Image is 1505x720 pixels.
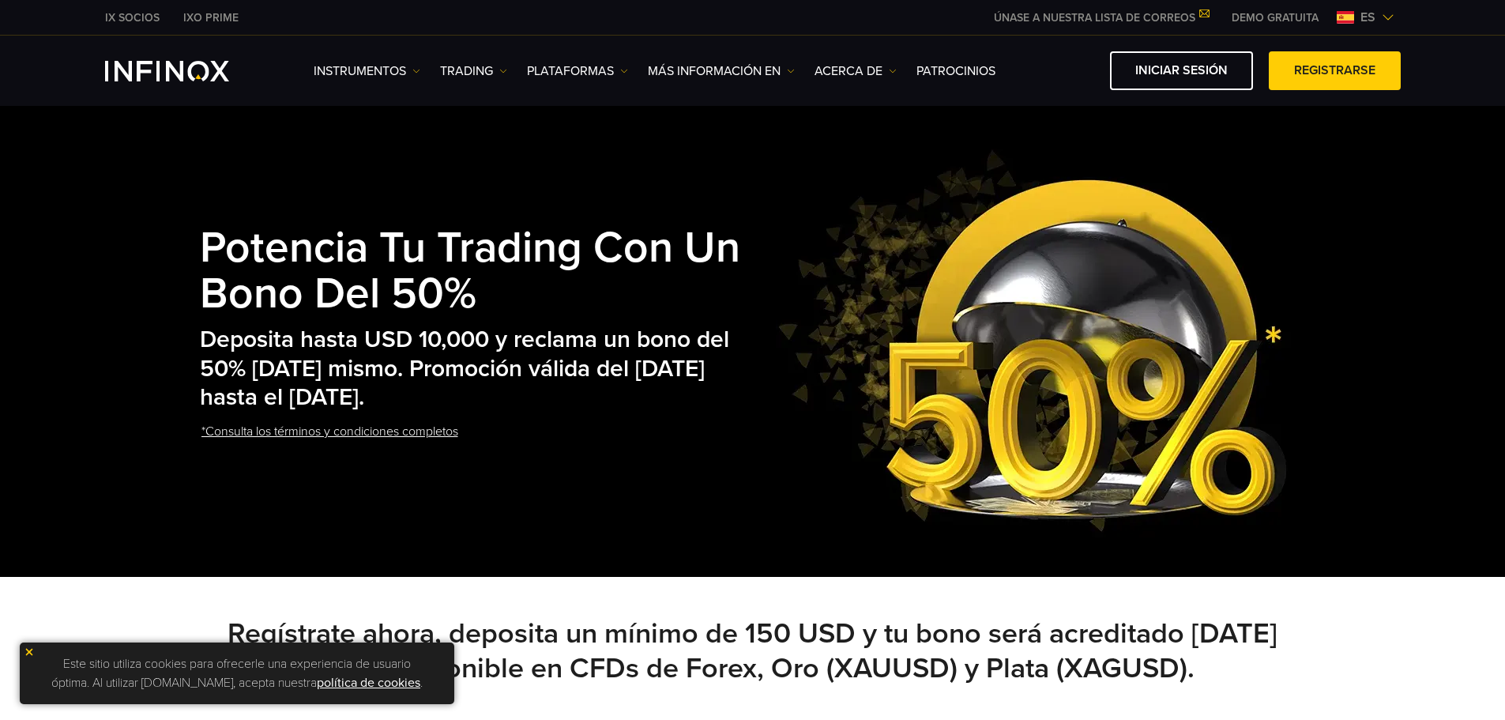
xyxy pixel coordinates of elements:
[171,9,250,26] a: INFINOX
[527,62,628,81] a: PLATAFORMAS
[982,11,1220,25] a: ÚNASE A NUESTRA LISTA DE CORREOS
[200,413,460,451] a: *Consulta los términos y condiciones completos
[1220,9,1330,26] a: INFINOX MENU
[916,62,995,81] a: Patrocinios
[105,61,266,81] a: INFINOX Logo
[648,62,795,81] a: Más información en
[24,646,35,658] img: yellow close icon
[317,675,420,691] a: política de cookies
[440,62,507,81] a: TRADING
[1354,8,1382,27] span: es
[314,62,420,81] a: Instrumentos
[93,9,171,26] a: INFINOX
[1269,51,1401,90] a: Registrarse
[815,62,897,81] a: ACERCA DE
[28,650,446,696] p: Este sitio utiliza cookies para ofrecerle una experiencia de usuario óptima. Al utilizar [DOMAIN_...
[200,222,740,320] strong: Potencia tu Trading con un Bono del 50%
[200,326,762,413] h2: Deposita hasta USD 10,000 y reclama un bono del 50% [DATE] mismo. Promoción válida del [DATE] has...
[200,616,1306,686] h2: Regístrate ahora, deposita un mínimo de 150 USD y tu bono será acreditado [DATE] hábil. Disponibl...
[1110,51,1253,90] a: Iniciar sesión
